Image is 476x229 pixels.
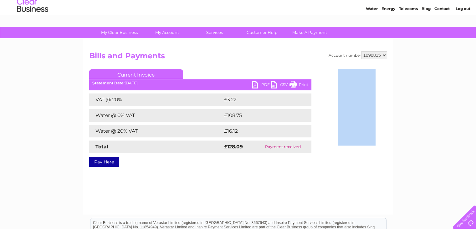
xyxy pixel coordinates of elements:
[17,16,49,35] img: logo.png
[284,27,335,38] a: Make A Payment
[223,93,297,106] td: £3.22
[358,3,401,11] a: 0333 014 3131
[455,27,470,31] a: Log out
[422,27,431,31] a: Blog
[141,27,193,38] a: My Account
[366,27,378,31] a: Water
[95,144,108,150] strong: Total
[223,109,300,122] td: £108.75
[381,27,395,31] a: Energy
[236,27,288,38] a: Customer Help
[224,144,243,150] strong: £128.09
[434,27,450,31] a: Contact
[223,125,298,137] td: £16.12
[89,69,183,79] a: Current Invoice
[89,125,223,137] td: Water @ 20% VAT
[399,27,418,31] a: Telecoms
[252,81,271,90] a: PDF
[89,109,223,122] td: Water @ 0% VAT
[189,27,240,38] a: Services
[89,51,387,63] h2: Bills and Payments
[90,3,386,30] div: Clear Business is a trading name of Verastar Limited (registered in [GEOGRAPHIC_DATA] No. 3667643...
[254,141,311,153] td: Payment received
[92,81,125,85] b: Statement Date:
[329,51,387,59] div: Account number
[94,27,145,38] a: My Clear Business
[89,157,119,167] a: Pay Here
[89,81,311,85] div: [DATE]
[289,81,308,90] a: Print
[271,81,289,90] a: CSV
[89,93,223,106] td: VAT @ 20%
